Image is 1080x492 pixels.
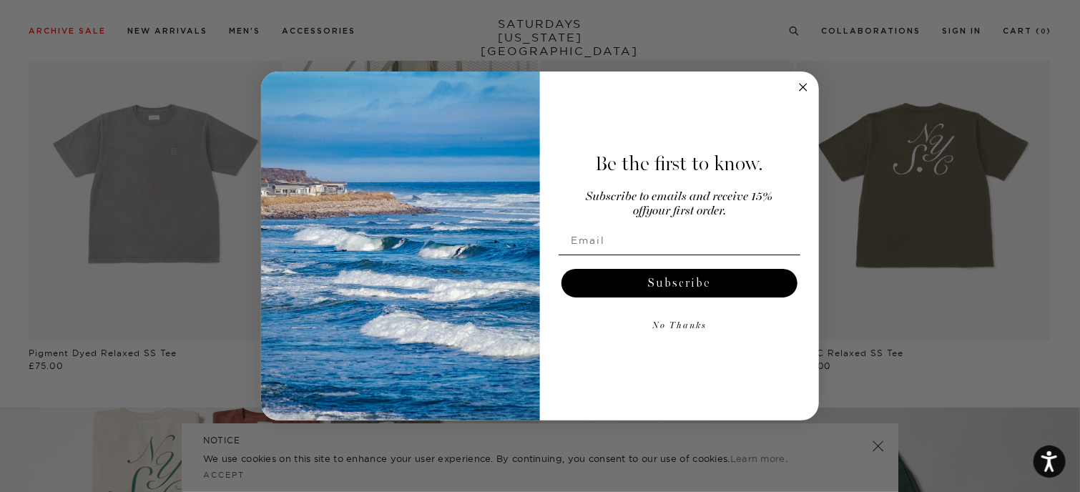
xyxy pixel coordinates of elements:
[561,269,797,297] button: Subscribe
[559,226,800,255] input: Email
[646,205,726,217] span: your first order.
[586,191,773,203] span: Subscribe to emails and receive 15%
[559,312,800,340] button: No Thanks
[596,152,764,176] span: Be the first to know.
[633,205,646,217] span: off
[261,72,540,420] img: 125c788d-000d-4f3e-b05a-1b92b2a23ec9.jpeg
[795,79,812,96] button: Close dialog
